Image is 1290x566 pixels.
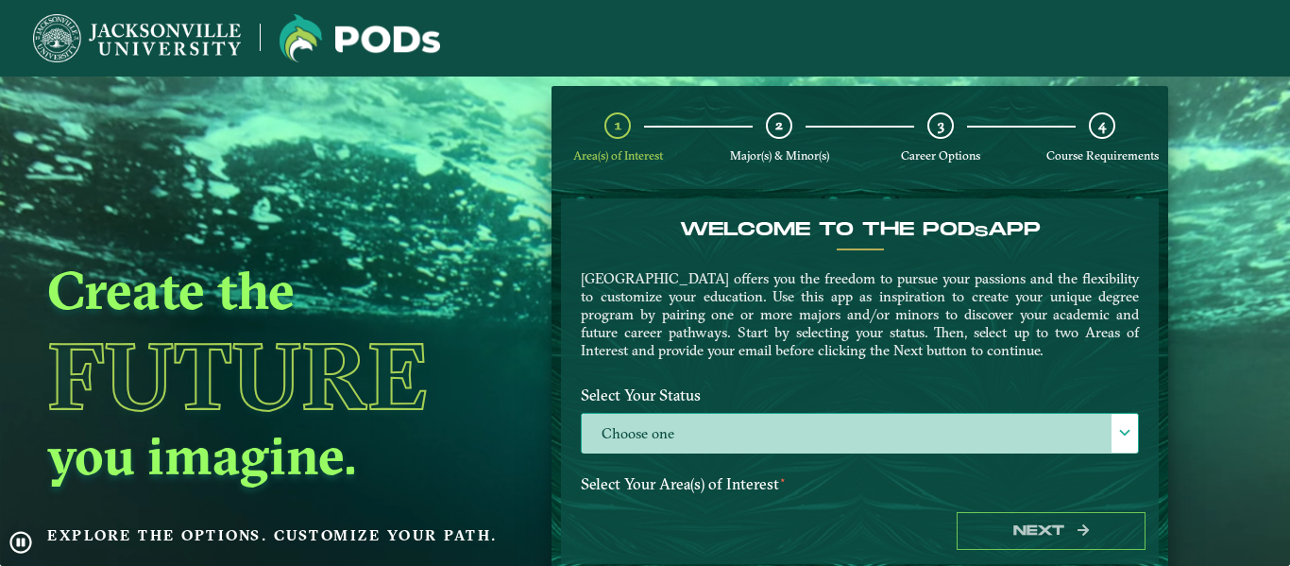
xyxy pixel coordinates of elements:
label: Select Your Status [567,378,1153,413]
sub: s [975,223,988,241]
button: Next [957,512,1146,551]
h2: Create the [47,257,507,323]
span: Course Requirements [1046,148,1159,163]
span: 4 [1098,116,1106,134]
h2: you imagine. [47,422,507,489]
label: Select Your Area(s) of Interest [567,467,1153,502]
span: Area(s) of Interest [573,148,663,163]
span: Major(s) & Minor(s) [730,148,829,163]
img: Jacksonville University logo [33,14,241,62]
sup: ⋆ [779,472,787,487]
span: 2 [775,116,783,134]
h1: Future [47,330,507,422]
img: Jacksonville University logo [280,14,440,62]
p: Explore the options. Customize your path. [47,522,507,550]
span: 3 [938,116,944,134]
p: [GEOGRAPHIC_DATA] offers you the freedom to pursue your passions and the flexibility to customize... [581,269,1139,359]
label: Choose one [582,414,1138,455]
h4: Welcome to the POD app [581,218,1139,241]
span: 1 [615,116,621,134]
span: Career Options [901,148,980,163]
